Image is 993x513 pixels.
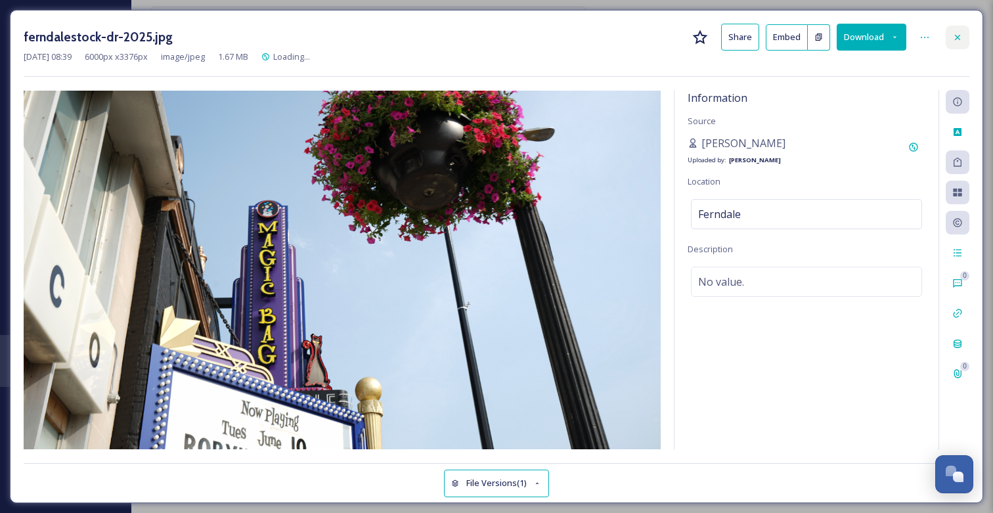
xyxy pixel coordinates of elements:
button: Open Chat [935,455,973,493]
span: [DATE] 08:39 [24,51,72,63]
strong: [PERSON_NAME] [729,156,781,164]
div: 0 [960,271,969,280]
span: Source [688,115,716,127]
button: Embed [766,24,808,51]
button: Download [837,24,906,51]
img: Neighborhoodstock-dr-2025%20(62).jpg [24,91,661,449]
span: Uploaded by: [688,156,726,164]
span: Description [688,243,733,255]
span: Loading... [273,51,310,62]
span: [PERSON_NAME] [701,135,785,151]
span: Ferndale [698,206,741,222]
span: Location [688,175,720,187]
span: 1.67 MB [218,51,248,63]
button: Share [721,24,759,51]
h3: ferndalestock-dr-2025.jpg [24,28,173,47]
span: 6000 px x 3376 px [85,51,148,63]
span: image/jpeg [161,51,205,63]
button: File Versions(1) [444,470,549,497]
span: No value. [698,274,744,290]
span: Information [688,91,747,105]
div: 0 [960,362,969,371]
